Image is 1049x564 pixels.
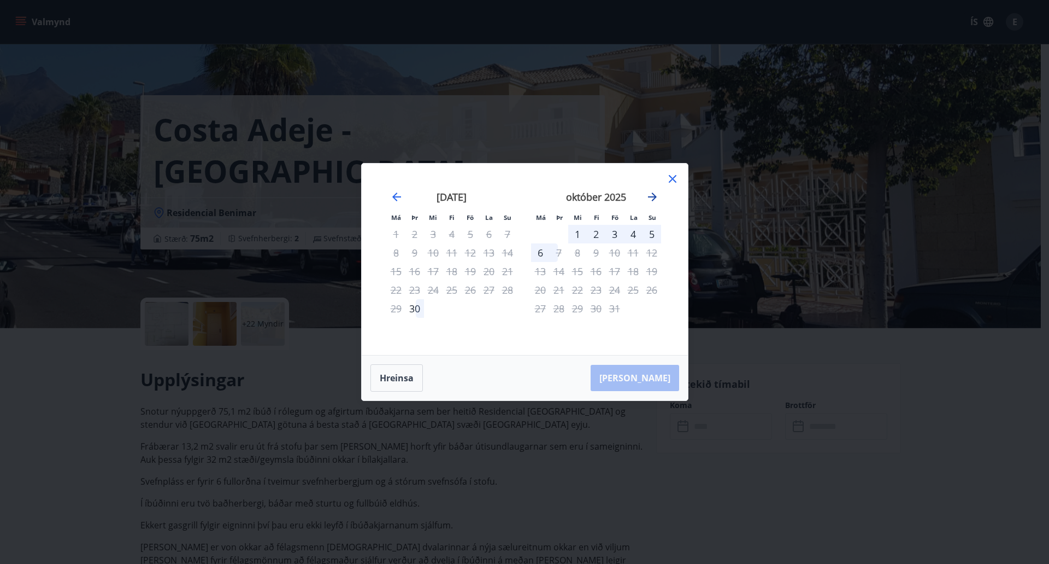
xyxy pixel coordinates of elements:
div: 5 [643,225,661,243]
div: Aðeins innritun í boði [405,299,424,318]
small: Fö [611,213,618,222]
td: Not available. mánudagur, 20. október 2025 [531,281,550,299]
td: Not available. þriðjudagur, 9. september 2025 [405,243,424,262]
td: Not available. sunnudagur, 12. október 2025 [643,243,661,262]
td: Not available. fimmtudagur, 23. október 2025 [587,281,605,299]
td: Not available. laugardagur, 18. október 2025 [624,262,643,281]
div: 4 [624,225,643,243]
td: Not available. þriðjudagur, 2. september 2025 [405,225,424,243]
td: Not available. föstudagur, 17. október 2025 [605,262,624,281]
td: Not available. fimmtudagur, 9. október 2025 [587,243,605,262]
td: Not available. sunnudagur, 7. september 2025 [498,225,517,243]
td: Not available. fimmtudagur, 11. september 2025 [443,243,461,262]
td: Not available. þriðjudagur, 16. september 2025 [405,262,424,281]
td: Not available. mánudagur, 1. september 2025 [387,225,405,243]
small: Mi [429,213,437,222]
td: Not available. miðvikudagur, 3. september 2025 [424,225,443,243]
td: Not available. fimmtudagur, 16. október 2025 [587,262,605,281]
td: Not available. föstudagur, 10. október 2025 [605,243,624,262]
td: Not available. fimmtudagur, 30. október 2025 [587,299,605,318]
td: Not available. mánudagur, 27. október 2025 [531,299,550,318]
small: Þr [411,213,418,222]
td: Choose sunnudagur, 5. október 2025 as your check-in date. It’s available. [643,225,661,243]
td: Choose mánudagur, 6. október 2025 as your check-in date. It’s available. [531,243,550,262]
td: Not available. föstudagur, 26. september 2025 [461,281,480,299]
td: Not available. mánudagur, 13. október 2025 [531,262,550,281]
div: 3 [605,225,624,243]
td: Not available. miðvikudagur, 29. október 2025 [568,299,587,318]
td: Not available. föstudagur, 19. september 2025 [461,262,480,281]
td: Not available. sunnudagur, 26. október 2025 [643,281,661,299]
td: Not available. þriðjudagur, 21. október 2025 [550,281,568,299]
td: Not available. laugardagur, 25. október 2025 [624,281,643,299]
td: Not available. miðvikudagur, 17. september 2025 [424,262,443,281]
td: Not available. sunnudagur, 14. september 2025 [498,243,517,262]
strong: [DATE] [437,190,467,203]
td: Not available. miðvikudagur, 15. október 2025 [568,262,587,281]
small: Má [536,213,546,222]
td: Not available. sunnudagur, 21. september 2025 [498,262,517,281]
td: Choose laugardagur, 4. október 2025 as your check-in date. It’s available. [624,225,643,243]
td: Not available. fimmtudagur, 25. september 2025 [443,281,461,299]
div: 1 [568,225,587,243]
small: Mi [574,213,582,222]
td: Not available. laugardagur, 20. september 2025 [480,262,498,281]
td: Not available. fimmtudagur, 4. september 2025 [443,225,461,243]
td: Not available. mánudagur, 15. september 2025 [387,262,405,281]
div: Aðeins útritun í boði [550,243,568,262]
small: La [630,213,638,222]
td: Not available. laugardagur, 11. október 2025 [624,243,643,262]
strong: október 2025 [566,190,626,203]
div: 2 [587,225,605,243]
small: Fö [467,213,474,222]
div: 6 [531,243,550,262]
div: Move backward to switch to the previous month. [390,190,403,203]
td: Not available. miðvikudagur, 24. september 2025 [424,281,443,299]
small: La [485,213,493,222]
td: Not available. sunnudagur, 28. september 2025 [498,281,517,299]
td: Not available. mánudagur, 22. september 2025 [387,281,405,299]
td: Not available. þriðjudagur, 7. október 2025 [550,243,568,262]
td: Not available. föstudagur, 5. september 2025 [461,225,480,243]
td: Not available. þriðjudagur, 28. október 2025 [550,299,568,318]
td: Not available. miðvikudagur, 10. september 2025 [424,243,443,262]
td: Not available. mánudagur, 8. september 2025 [387,243,405,262]
td: Not available. sunnudagur, 19. október 2025 [643,262,661,281]
small: Má [391,213,401,222]
td: Not available. miðvikudagur, 8. október 2025 [568,243,587,262]
td: Not available. mánudagur, 29. september 2025 [387,299,405,318]
td: Not available. laugardagur, 27. september 2025 [480,281,498,299]
td: Choose fimmtudagur, 2. október 2025 as your check-in date. It’s available. [587,225,605,243]
small: Þr [556,213,563,222]
td: Not available. fimmtudagur, 18. september 2025 [443,262,461,281]
td: Not available. föstudagur, 31. október 2025 [605,299,624,318]
td: Choose þriðjudagur, 30. september 2025 as your check-in date. It’s available. [405,299,424,318]
small: Su [504,213,511,222]
div: Move forward to switch to the next month. [646,190,659,203]
td: Not available. þriðjudagur, 14. október 2025 [550,262,568,281]
td: Choose miðvikudagur, 1. október 2025 as your check-in date. It’s available. [568,225,587,243]
small: Su [649,213,656,222]
button: Hreinsa [370,364,423,392]
td: Not available. laugardagur, 13. september 2025 [480,243,498,262]
td: Not available. þriðjudagur, 23. september 2025 [405,281,424,299]
small: Fi [594,213,599,222]
td: Not available. föstudagur, 12. september 2025 [461,243,480,262]
td: Not available. miðvikudagur, 22. október 2025 [568,281,587,299]
td: Not available. föstudagur, 24. október 2025 [605,281,624,299]
small: Fi [449,213,455,222]
td: Choose föstudagur, 3. október 2025 as your check-in date. It’s available. [605,225,624,243]
td: Not available. laugardagur, 6. september 2025 [480,225,498,243]
div: Calendar [375,177,675,342]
